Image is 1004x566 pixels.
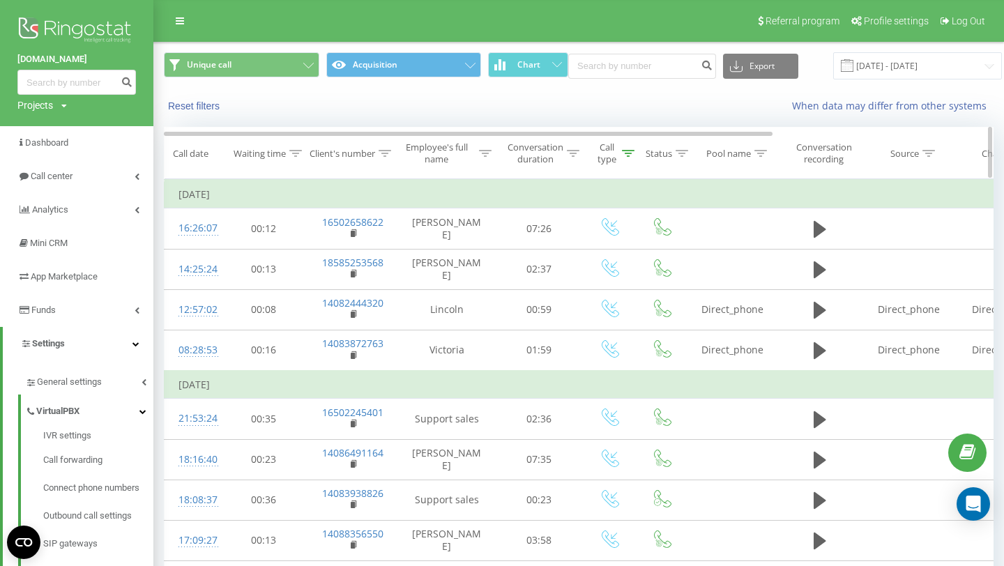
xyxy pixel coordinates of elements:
[178,527,206,554] div: 17:09:27
[398,520,496,560] td: [PERSON_NAME]
[43,509,132,523] span: Outbound call settings
[17,14,136,49] img: Ringostat logo
[220,520,307,560] td: 00:13
[864,15,929,26] span: Profile settings
[43,502,153,530] a: Outbound call settings
[178,296,206,323] div: 12:57:02
[862,330,956,371] td: Direct_phone
[310,148,375,160] div: Client's number
[398,141,476,165] div: Employee's full name
[178,256,206,283] div: 14:25:24
[30,238,68,248] span: Mini CRM
[322,487,383,500] a: 14083938826
[7,526,40,559] button: Open CMP widget
[322,256,383,269] a: 18585253568
[508,141,563,165] div: Conversation duration
[220,330,307,371] td: 00:16
[568,54,716,79] input: Search by number
[220,249,307,289] td: 00:13
[706,148,751,160] div: Pool name
[496,289,583,330] td: 00:59
[952,15,985,26] span: Log Out
[496,520,583,560] td: 03:58
[43,537,98,551] span: SIP gateways
[792,99,994,112] a: When data may differ from other systems
[43,474,153,502] a: Connect phone numbers
[178,405,206,432] div: 21:53:24
[322,406,383,419] a: 16502245401
[496,480,583,520] td: 00:23
[43,429,91,443] span: IVR settings
[43,446,153,474] a: Call forwarding
[488,52,568,77] button: Chart
[25,137,68,148] span: Dashboard
[723,54,798,79] button: Export
[322,446,383,459] a: 14086491164
[220,480,307,520] td: 00:36
[43,481,139,495] span: Connect phone numbers
[37,375,102,389] span: General settings
[234,148,286,160] div: Waiting time
[31,305,56,315] span: Funds
[187,59,231,70] span: Unique call
[766,15,839,26] span: Referral program
[220,289,307,330] td: 00:08
[890,148,919,160] div: Source
[17,70,136,95] input: Search by number
[398,399,496,439] td: Support sales
[322,527,383,540] a: 14088356550
[326,52,482,77] button: Acquisition
[398,208,496,249] td: [PERSON_NAME]
[398,439,496,480] td: [PERSON_NAME]
[322,296,383,309] a: 14082444320
[687,330,778,371] td: Direct_phone
[220,399,307,439] td: 00:35
[646,148,672,160] div: Status
[3,327,153,360] a: Settings
[25,365,153,395] a: General settings
[398,289,496,330] td: Lincoln
[31,271,98,282] span: App Marketplace
[178,487,206,514] div: 18:08:37
[164,52,319,77] button: Unique call
[517,60,540,70] span: Chart
[220,439,307,480] td: 00:23
[178,337,206,364] div: 08:28:53
[164,100,227,112] button: Reset filters
[31,171,73,181] span: Call center
[178,446,206,473] div: 18:16:40
[178,215,206,242] div: 16:26:07
[17,98,53,112] div: Projects
[43,429,153,446] a: IVR settings
[496,249,583,289] td: 02:37
[496,208,583,249] td: 07:26
[43,530,153,558] a: SIP gateways
[43,453,102,467] span: Call forwarding
[398,249,496,289] td: [PERSON_NAME]
[496,439,583,480] td: 07:35
[36,404,79,418] span: VirtualPBX
[322,337,383,350] a: 14083872763
[862,289,956,330] td: Direct_phone
[398,480,496,520] td: Support sales
[220,208,307,249] td: 00:12
[322,215,383,229] a: 16502658622
[687,289,778,330] td: Direct_phone
[496,330,583,371] td: 01:59
[32,338,65,349] span: Settings
[173,148,208,160] div: Call date
[17,52,136,66] a: [DOMAIN_NAME]
[595,141,618,165] div: Call type
[496,399,583,439] td: 02:36
[32,204,68,215] span: Analytics
[398,330,496,371] td: Victoria
[25,395,153,424] a: VirtualPBX
[957,487,990,521] div: Open Intercom Messenger
[790,141,858,165] div: Conversation recording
